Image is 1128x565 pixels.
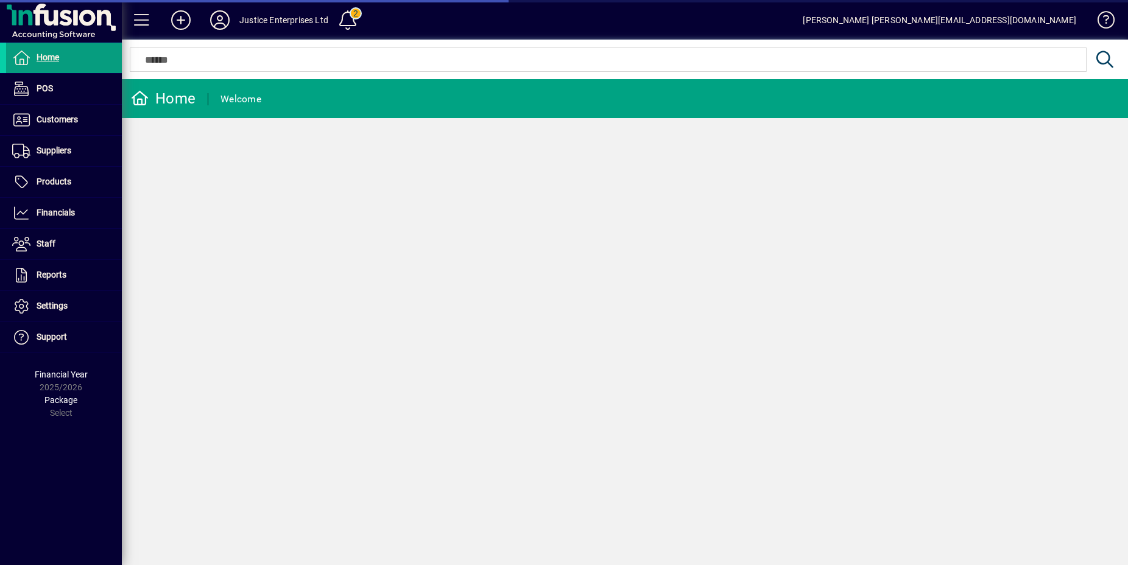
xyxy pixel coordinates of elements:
[161,9,200,31] button: Add
[37,270,66,279] span: Reports
[803,10,1076,30] div: [PERSON_NAME] [PERSON_NAME][EMAIL_ADDRESS][DOMAIN_NAME]
[200,9,239,31] button: Profile
[220,89,261,109] div: Welcome
[37,83,53,93] span: POS
[131,89,196,108] div: Home
[6,291,122,321] a: Settings
[37,114,78,124] span: Customers
[35,370,88,379] span: Financial Year
[37,146,71,155] span: Suppliers
[44,395,77,405] span: Package
[37,332,67,342] span: Support
[6,74,122,104] a: POS
[6,105,122,135] a: Customers
[37,177,71,186] span: Products
[6,167,122,197] a: Products
[37,239,55,248] span: Staff
[37,52,59,62] span: Home
[239,10,328,30] div: Justice Enterprises Ltd
[37,208,75,217] span: Financials
[6,136,122,166] a: Suppliers
[1088,2,1113,42] a: Knowledge Base
[6,260,122,290] a: Reports
[6,229,122,259] a: Staff
[6,322,122,353] a: Support
[6,198,122,228] a: Financials
[37,301,68,311] span: Settings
